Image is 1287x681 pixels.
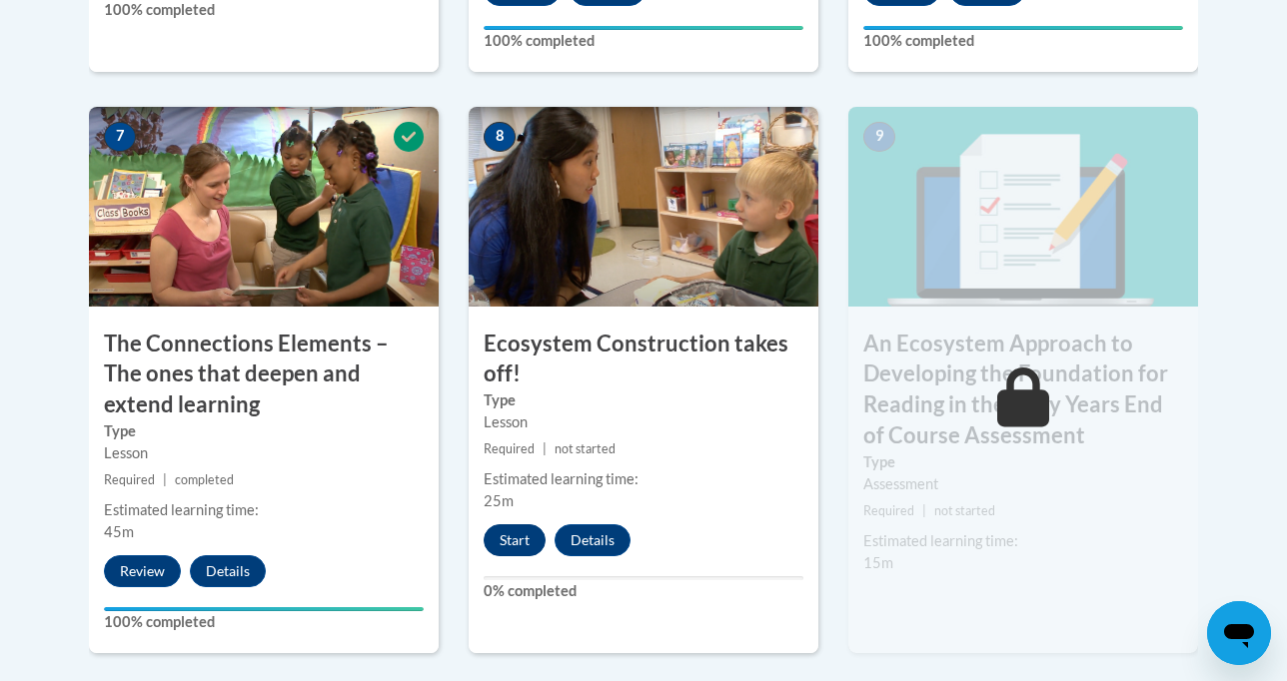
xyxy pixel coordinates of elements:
div: Estimated learning time: [484,468,803,490]
div: Estimated learning time: [863,530,1183,552]
span: 7 [104,122,136,152]
span: not started [555,441,616,456]
label: 0% completed [484,580,803,602]
iframe: Button to launch messaging window [1207,601,1271,665]
label: 100% completed [863,30,1183,52]
div: Assessment [863,473,1183,495]
span: Required [484,441,535,456]
span: completed [175,472,234,487]
div: Lesson [484,411,803,433]
button: Details [555,524,631,556]
span: | [922,503,926,518]
span: | [543,441,547,456]
span: 9 [863,122,895,152]
div: Lesson [104,442,424,464]
button: Start [484,524,546,556]
span: 8 [484,122,516,152]
div: Your progress [484,26,803,30]
label: Type [863,451,1183,473]
label: Type [484,389,803,411]
img: Course Image [469,107,818,307]
span: not started [934,503,995,518]
span: Required [104,472,155,487]
img: Course Image [89,107,439,307]
div: Your progress [863,26,1183,30]
div: Estimated learning time: [104,499,424,521]
button: Review [104,555,181,587]
button: Details [190,555,266,587]
img: Course Image [848,107,1198,307]
h3: The Connections Elements – The ones that deepen and extend learning [89,329,439,420]
span: 25m [484,492,514,509]
span: Required [863,503,914,518]
label: 100% completed [484,30,803,52]
div: Your progress [104,607,424,611]
span: 15m [863,554,893,571]
h3: An Ecosystem Approach to Developing the Foundation for Reading in the Early Years End of Course A... [848,329,1198,451]
label: 100% completed [104,611,424,633]
span: | [163,472,167,487]
label: Type [104,420,424,442]
h3: Ecosystem Construction takes off! [469,329,818,390]
span: 45m [104,523,134,540]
